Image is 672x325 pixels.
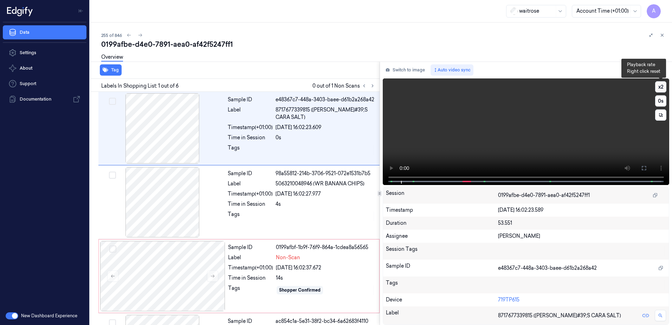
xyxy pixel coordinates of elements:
div: Session [386,190,498,201]
div: Session Tags [386,246,498,257]
div: [DATE] 16:02:27.977 [276,190,375,198]
div: Label [228,180,273,187]
span: 5063210048946 (WR BANANA CHIPS) [276,180,364,187]
div: Sample ID [228,96,273,103]
div: Device [386,296,498,304]
button: Select row [109,98,116,105]
div: Tags [228,211,273,222]
div: Tags [228,144,273,155]
button: Toggle Navigation [75,5,86,17]
div: Time in Session [228,200,273,208]
div: Duration [386,219,498,227]
div: Timestamp (+01:00) [228,190,273,198]
a: Overview [101,53,123,62]
div: 0s [276,134,375,141]
div: Shopper Confirmed [279,287,321,293]
div: 719TP615 [498,296,666,304]
div: 0199afbe-d4e0-7891-aea0-af42f5247ff1 [101,39,666,49]
div: e48367c7-448a-3403-baee-d61b2a268a42 [276,96,375,103]
div: Label [228,254,273,261]
span: Labels In Shopping List: 1 out of 6 [101,82,179,90]
div: Assignee [386,232,498,240]
div: [DATE] 16:02:37.672 [276,264,375,272]
div: Sample ID [386,262,498,274]
div: 14s [276,274,375,282]
span: 0 out of 1 Non Scans [312,82,377,90]
div: Sample ID [228,244,273,251]
span: 8717677339815 ([PERSON_NAME]#39;S CARA SALT) [498,312,621,319]
div: Timestamp (+01:00) [228,124,273,131]
button: About [3,61,86,75]
span: Non-Scan [276,254,300,261]
div: [DATE] 16:02:23.609 [276,124,375,131]
div: Timestamp [386,206,498,214]
div: [PERSON_NAME] [498,232,666,240]
div: Time in Session [228,274,273,282]
div: 4s [276,200,375,208]
span: 8717677339815 ([PERSON_NAME]#39;S CARA SALT) [276,106,375,121]
div: 0199afbf-1b9f-76f9-864a-1cdea8a56565 [276,244,375,251]
div: Time in Session [228,134,273,141]
button: Tag [100,64,122,76]
a: Support [3,77,86,91]
button: 0s [655,95,666,107]
a: Data [3,25,86,39]
button: Select row [109,246,116,253]
div: Label [228,106,273,121]
a: Settings [3,46,86,60]
button: x2 [655,81,666,93]
div: Sample ID [228,318,273,325]
span: e48367c7-448a-3403-baee-d61b2a268a42 [498,265,597,272]
span: 255 of 846 [101,32,122,38]
button: A [647,4,661,18]
div: Sample ID [228,170,273,177]
span: 0199afbe-d4e0-7891-aea0-af42f5247ff1 [498,192,590,199]
a: Documentation [3,92,86,106]
div: 98a55812-214b-3706-9521-072e1531b7b5 [276,170,375,177]
div: ac854c1a-5e31-38f2-bc34-6a62683f4110 [276,318,375,325]
div: Timestamp (+01:00) [228,264,273,272]
button: Select row [109,172,116,179]
button: Auto video sync [431,64,473,76]
div: [DATE] 16:02:23.589 [498,206,666,214]
div: Tags [386,279,498,291]
div: 53.551 [498,219,666,227]
div: Label [386,309,498,322]
button: Switch to image [383,64,428,76]
div: Tags [228,285,273,296]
